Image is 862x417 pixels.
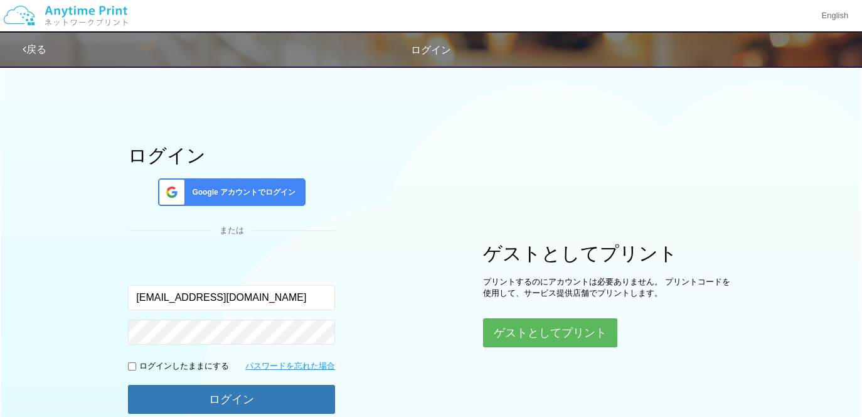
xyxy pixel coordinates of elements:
button: ゲストとしてプリント [483,318,617,347]
input: メールアドレス [128,285,335,310]
p: プリントするのにアカウントは必要ありません。 プリントコードを使用して、サービス提供店舗でプリントします。 [483,276,734,300]
button: ログイン [128,385,335,414]
h1: ログイン [128,145,335,166]
h1: ゲストとしてプリント [483,243,734,264]
p: ログインしたままにする [139,360,229,372]
span: ログイン [411,45,451,55]
div: または [128,225,335,237]
a: 戻る [23,44,46,55]
span: Google アカウントでログイン [187,187,295,198]
a: パスワードを忘れた場合 [245,360,335,372]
